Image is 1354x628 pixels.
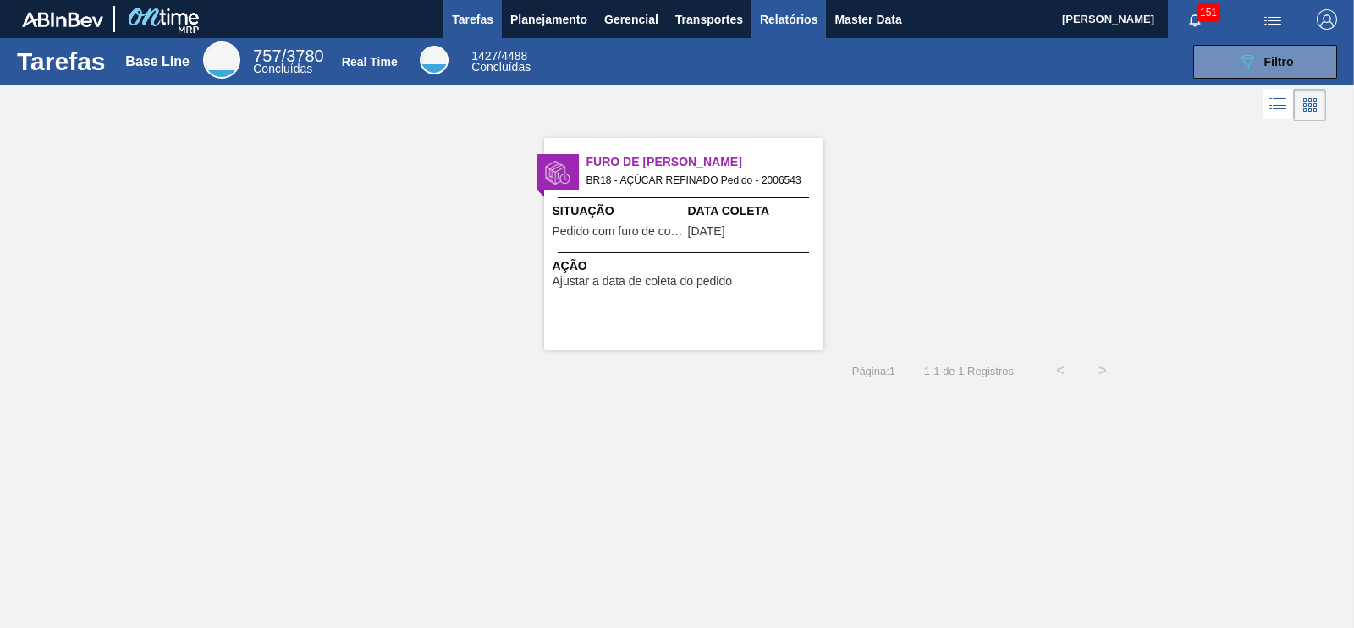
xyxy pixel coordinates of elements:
[688,202,819,220] span: Data Coleta
[1263,9,1283,30] img: userActions
[1294,89,1326,121] div: Visão em Cards
[834,9,901,30] span: Master Data
[921,365,1014,377] span: 1 - 1 de 1 Registros
[553,257,819,275] span: Ação
[545,160,570,185] img: status
[1197,3,1220,22] span: 151
[1082,350,1124,392] button: >
[1039,350,1082,392] button: <
[342,55,398,69] div: Real Time
[675,9,743,30] span: Transportes
[586,153,823,171] span: Furo de Coleta
[1264,55,1294,69] span: Filtro
[253,49,323,74] div: Base Line
[604,9,658,30] span: Gerencial
[1193,45,1337,79] button: Filtro
[471,49,527,63] span: / 4488
[553,275,733,288] span: Ajustar a data de coleta do pedido
[203,41,240,79] div: Base Line
[452,9,493,30] span: Tarefas
[1168,8,1222,31] button: Notificações
[510,9,587,30] span: Planejamento
[471,49,498,63] span: 1427
[471,51,531,73] div: Real Time
[688,225,725,238] span: 14/08/2025
[1317,9,1337,30] img: Logout
[471,60,531,74] span: Concluídas
[253,47,281,65] span: 757
[420,46,449,74] div: Real Time
[253,47,323,65] span: / 3780
[253,62,312,75] span: Concluídas
[125,54,190,69] div: Base Line
[760,9,817,30] span: Relatórios
[586,171,810,190] span: BR18 - AÇÚCAR REFINADO Pedido - 2006543
[852,365,895,377] span: Página : 1
[1263,89,1294,121] div: Visão em Lista
[553,225,684,238] span: Pedido com furo de coleta
[17,52,106,71] h1: Tarefas
[22,12,103,27] img: TNhmsLtSVTkK8tSr43FrP2fwEKptu5GPRR3wAAAABJRU5ErkJggg==
[553,202,684,220] span: Situação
